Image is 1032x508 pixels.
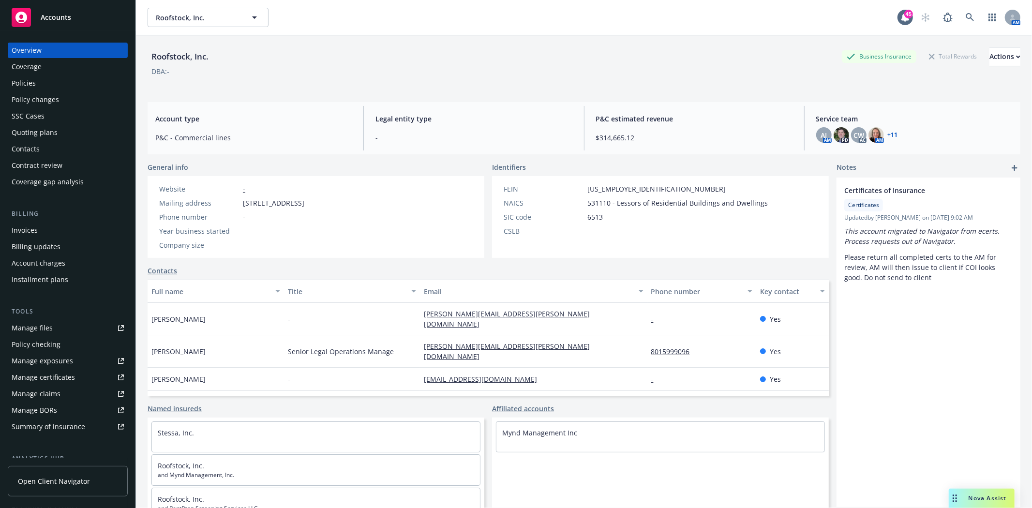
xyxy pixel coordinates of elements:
[502,428,577,437] a: Mynd Management Inc
[159,198,239,208] div: Mailing address
[8,4,128,31] a: Accounts
[8,141,128,157] a: Contacts
[158,461,204,470] a: Roofstock, Inc.
[424,342,590,361] a: [PERSON_NAME][EMAIL_ADDRESS][PERSON_NAME][DOMAIN_NAME]
[12,43,42,58] div: Overview
[756,280,829,303] button: Key contact
[12,320,53,336] div: Manage files
[8,174,128,190] a: Coverage gap analysis
[8,158,128,173] a: Contract review
[651,314,661,324] a: -
[587,226,590,236] span: -
[492,403,554,414] a: Affiliated accounts
[375,114,572,124] span: Legal entity type
[983,8,1002,27] a: Switch app
[596,114,793,124] span: P&C estimated revenue
[148,50,212,63] div: Roofstock, Inc.
[848,201,879,209] span: Certificates
[159,240,239,250] div: Company size
[12,92,59,107] div: Policy changes
[8,386,128,402] a: Manage claims
[424,309,590,329] a: [PERSON_NAME][EMAIL_ADDRESS][PERSON_NAME][DOMAIN_NAME]
[8,223,128,238] a: Invoices
[916,8,935,27] a: Start snowing
[375,133,572,143] span: -
[148,266,177,276] a: Contacts
[420,280,647,303] button: Email
[651,347,698,356] a: 8015999096
[12,75,36,91] div: Policies
[587,198,768,208] span: 531110 - Lessors of Residential Buildings and Dwellings
[844,213,1013,222] span: Updated by [PERSON_NAME] on [DATE] 9:02 AM
[288,346,394,357] span: Senior Legal Operations Manage
[288,374,290,384] span: -
[8,209,128,219] div: Billing
[8,59,128,75] a: Coverage
[12,108,45,124] div: SSC Cases
[969,494,1007,502] span: Nova Assist
[288,314,290,324] span: -
[12,353,73,369] div: Manage exposures
[243,198,304,208] span: [STREET_ADDRESS]
[12,403,57,418] div: Manage BORs
[492,162,526,172] span: Identifiers
[12,239,60,254] div: Billing updates
[924,50,982,62] div: Total Rewards
[837,162,856,174] span: Notes
[8,108,128,124] a: SSC Cases
[41,14,71,21] span: Accounts
[504,226,583,236] div: CSLB
[8,353,128,369] a: Manage exposures
[853,130,864,140] span: CW
[904,10,913,18] div: 45
[8,403,128,418] a: Manage BORs
[12,59,42,75] div: Coverage
[424,374,545,384] a: [EMAIL_ADDRESS][DOMAIN_NAME]
[647,280,756,303] button: Phone number
[18,476,90,486] span: Open Client Navigator
[12,419,85,434] div: Summary of insurance
[284,280,420,303] button: Title
[155,114,352,124] span: Account type
[760,286,814,297] div: Key contact
[888,132,898,138] a: +11
[770,374,781,384] span: Yes
[821,130,827,140] span: AJ
[960,8,980,27] a: Search
[12,386,60,402] div: Manage claims
[868,127,884,143] img: photo
[288,286,406,297] div: Title
[651,374,661,384] a: -
[8,370,128,385] a: Manage certificates
[243,212,245,222] span: -
[989,47,1020,66] button: Actions
[158,471,474,479] span: and Mynd Management, Inc.
[504,184,583,194] div: FEIN
[8,125,128,140] a: Quoting plans
[8,239,128,254] a: Billing updates
[8,255,128,271] a: Account charges
[148,8,269,27] button: Roofstock, Inc.
[8,419,128,434] a: Summary of insurance
[151,286,269,297] div: Full name
[156,13,239,23] span: Roofstock, Inc.
[159,184,239,194] div: Website
[151,314,206,324] span: [PERSON_NAME]
[12,337,60,352] div: Policy checking
[770,314,781,324] span: Yes
[949,489,961,508] div: Drag to move
[148,162,188,172] span: General info
[148,403,202,414] a: Named insureds
[504,212,583,222] div: SIC code
[816,114,1013,124] span: Service team
[834,127,849,143] img: photo
[504,198,583,208] div: NAICS
[587,184,726,194] span: [US_EMPLOYER_IDENTIFICATION_NUMBER]
[8,272,128,287] a: Installment plans
[148,280,284,303] button: Full name
[159,226,239,236] div: Year business started
[8,337,128,352] a: Policy checking
[159,212,239,222] div: Phone number
[8,454,128,463] div: Analytics hub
